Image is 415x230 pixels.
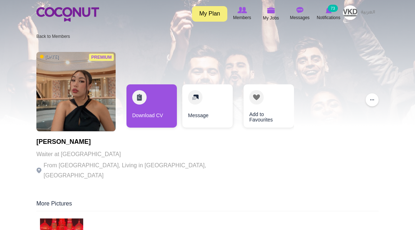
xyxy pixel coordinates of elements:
[89,54,114,61] span: Premium
[326,7,332,13] img: Notifications
[36,160,235,181] p: From [GEOGRAPHIC_DATA], Living in [GEOGRAPHIC_DATA], [GEOGRAPHIC_DATA]
[256,5,285,22] a: My Jobs My Jobs
[267,7,275,13] img: My Jobs
[36,200,379,211] div: More Pictures
[36,149,235,159] p: Waiter at [GEOGRAPHIC_DATA]
[40,54,59,60] span: [DATE]
[182,84,233,131] div: 2 / 3
[285,5,314,22] a: Messages Messages
[357,5,379,20] a: العربية
[237,7,247,13] img: Browse Members
[36,7,99,22] img: Home
[290,14,310,21] span: Messages
[296,7,303,13] img: Messages
[228,5,256,22] a: Browse Members Members
[36,138,235,146] h1: [PERSON_NAME]
[126,84,177,128] a: Download CV
[182,84,233,128] a: Message
[314,5,343,22] a: Notifications Notifications 73
[192,6,227,22] a: My Plan
[126,84,177,131] div: 1 / 3
[244,84,294,128] a: Add to Favourites
[238,84,289,131] div: 3 / 3
[36,34,70,39] a: Back to Members
[366,93,379,106] button: ...
[317,14,340,21] span: Notifications
[328,5,338,12] small: 73
[233,14,251,21] span: Members
[263,14,279,22] span: My Jobs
